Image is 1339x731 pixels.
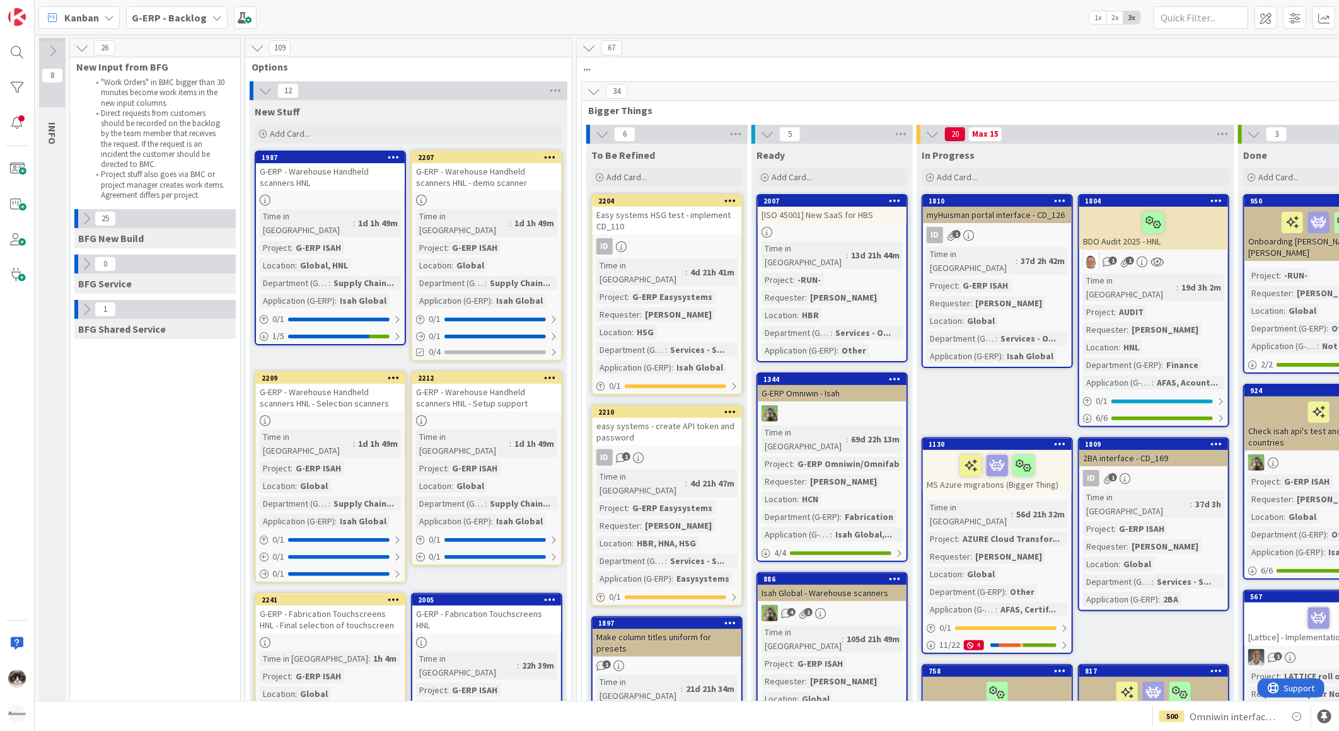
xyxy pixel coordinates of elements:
[447,241,449,255] span: :
[295,258,297,272] span: :
[927,331,995,345] div: Department (G-ERP)
[256,384,405,412] div: G-ERP - Warehouse Handheld scanners HNL - Selection scanners
[762,457,792,471] div: Project
[622,452,630,461] span: 1
[762,605,778,621] img: TT
[293,241,344,255] div: G-ERP ISAH
[1079,207,1228,250] div: BDO Audit 2025 - HNL
[337,294,390,308] div: Isah Global
[632,325,634,339] span: :
[667,343,727,357] div: Services - S...
[758,605,907,621] div: TT
[792,273,794,287] span: :
[416,461,447,475] div: Project
[807,291,880,304] div: [PERSON_NAME]
[927,314,962,328] div: Location
[598,197,741,205] div: 2204
[762,308,797,322] div: Location
[132,11,207,24] b: G-ERP - Backlog
[328,276,330,290] span: :
[609,379,621,393] span: 0 / 1
[1248,304,1284,318] div: Location
[453,258,487,272] div: Global
[256,152,405,163] div: 1987
[297,258,351,272] div: Global, HNL
[447,461,449,475] span: :
[593,195,741,234] div: 2204Easy systems HSG test - implement CD_110
[1285,304,1319,318] div: Global
[451,258,453,272] span: :
[355,437,401,451] div: 1d 1h 49m
[1079,439,1228,450] div: 1809
[260,276,328,290] div: Department (G-ERP)
[1079,195,1228,250] div: 1804BDO Audit 2025 - HNL
[937,171,977,183] span: Add Card...
[758,374,907,385] div: 1344
[1178,280,1224,294] div: 19d 3h 2m
[1085,440,1228,449] div: 1809
[95,302,116,317] span: 1
[685,265,687,279] span: :
[511,437,557,451] div: 1d 1h 49m
[256,566,405,582] div: 0/1
[1079,450,1228,466] div: 2BA interface - CD_169
[944,127,966,142] span: 20
[593,406,741,446] div: 2210easy systems - create API token and password
[606,171,647,183] span: Add Card...
[927,247,1016,275] div: Time in [GEOGRAPHIC_DATA]
[335,294,337,308] span: :
[923,620,1072,636] div: 0/1
[923,439,1072,450] div: 1130
[252,60,556,73] span: Options
[1326,321,1328,335] span: :
[256,594,405,633] div: 2241G-ERP - Fabrication Touchscreens HNL - Final selection of touchscreen
[42,68,63,83] span: 8
[779,127,801,142] span: 5
[762,326,830,340] div: Department (G-ERP)
[848,432,903,446] div: 69d 22h 13m
[614,127,635,142] span: 6
[927,279,958,292] div: Project
[1176,280,1178,294] span: :
[8,670,26,688] img: Kv
[1243,149,1267,161] span: Done
[416,430,509,458] div: Time in [GEOGRAPHIC_DATA]
[412,328,561,344] div: 0/1
[260,430,353,458] div: Time in [GEOGRAPHIC_DATA]
[256,594,405,606] div: 2241
[830,326,832,340] span: :
[1248,268,1279,282] div: Project
[1127,323,1128,337] span: :
[416,258,451,272] div: Location
[1083,253,1099,270] img: lD
[763,197,907,205] div: 2007
[593,618,741,629] div: 1897
[799,308,822,322] div: HBR
[1079,253,1228,270] div: lD
[1248,454,1265,471] img: TT
[270,128,310,139] span: Add Card...
[629,290,716,304] div: G-ERP Easysystems
[758,405,907,422] div: TT
[596,290,627,304] div: Project
[1292,286,1294,300] span: :
[1004,349,1057,363] div: Isah Global
[794,273,824,287] div: -RUN-
[1317,339,1319,353] span: :
[601,40,622,55] span: 67
[277,83,299,98] span: 12
[1083,358,1161,372] div: Department (G-ERP)
[665,343,667,357] span: :
[256,532,405,548] div: 0/1
[848,248,903,262] div: 13d 21h 44m
[1118,340,1120,354] span: :
[958,279,959,292] span: :
[972,296,1045,310] div: [PERSON_NAME]
[511,216,557,230] div: 1d 1h 49m
[1109,473,1117,481] span: 1
[293,461,344,475] div: G-ERP ISAH
[762,343,837,357] div: Application (G-ERP)
[416,294,491,308] div: Application (G-ERP)
[256,372,405,412] div: 2209G-ERP - Warehouse Handheld scanners HNL - Selection scanners
[412,594,561,633] div: 2005G-ERP - Fabrication Touchscreens HNL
